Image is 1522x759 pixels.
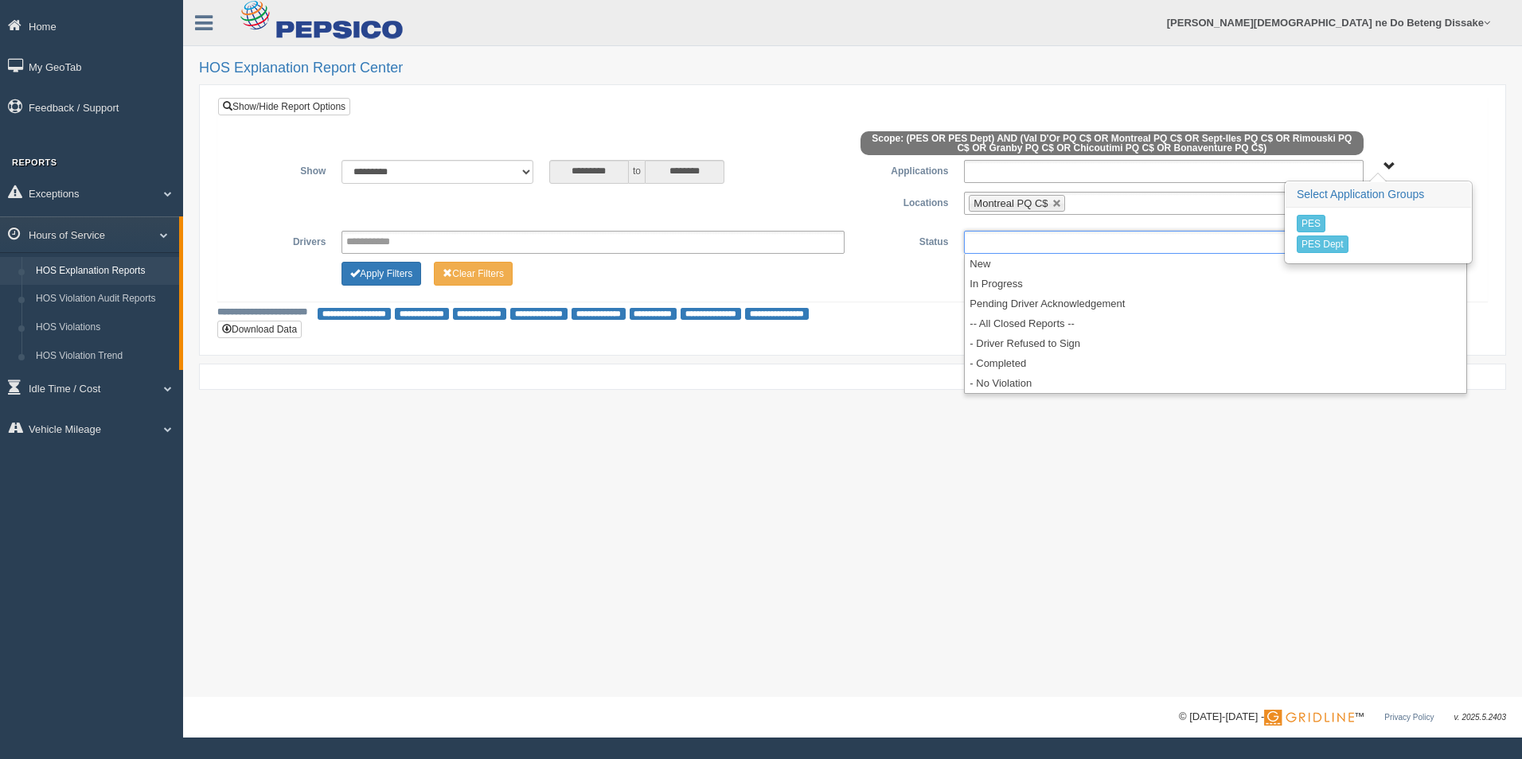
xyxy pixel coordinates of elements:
li: - No Violation [965,373,1466,393]
div: © [DATE]-[DATE] - ™ [1179,709,1506,726]
label: Show [230,160,334,179]
span: v. 2025.5.2403 [1454,713,1506,722]
a: HOS Explanation Reports [29,257,179,286]
label: Locations [853,192,956,211]
li: - Driver Refused to Sign [965,333,1466,353]
h2: HOS Explanation Report Center [199,60,1506,76]
label: Drivers [230,231,334,250]
span: to [629,160,645,184]
li: - Completed [965,353,1466,373]
li: In Progress [965,274,1466,294]
button: Change Filter Options [434,262,513,286]
span: Scope: (PES OR PES Dept) AND (Val D'Or PQ C$ OR Montreal PQ C$ OR Sept-Iles PQ C$ OR Rimouski PQ ... [861,131,1364,155]
button: PES [1297,215,1325,232]
label: Applications [853,160,956,179]
img: Gridline [1264,710,1354,726]
a: HOS Violations [29,313,179,342]
h3: Select Application Groups [1286,182,1471,208]
li: Pending Driver Acknowledgement [965,294,1466,313]
a: HOS Violation Audit Reports [29,285,179,313]
a: Show/Hide Report Options [218,98,350,115]
span: Montreal PQ C$ [974,197,1048,209]
li: -- All Closed Reports -- [965,313,1466,333]
a: Privacy Policy [1384,713,1434,722]
li: New [965,254,1466,274]
button: Change Filter Options [341,262,421,286]
a: HOS Violation Trend [29,342,179,371]
button: Download Data [217,321,302,338]
button: PES Dept [1297,235,1348,253]
label: Status [853,231,956,250]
